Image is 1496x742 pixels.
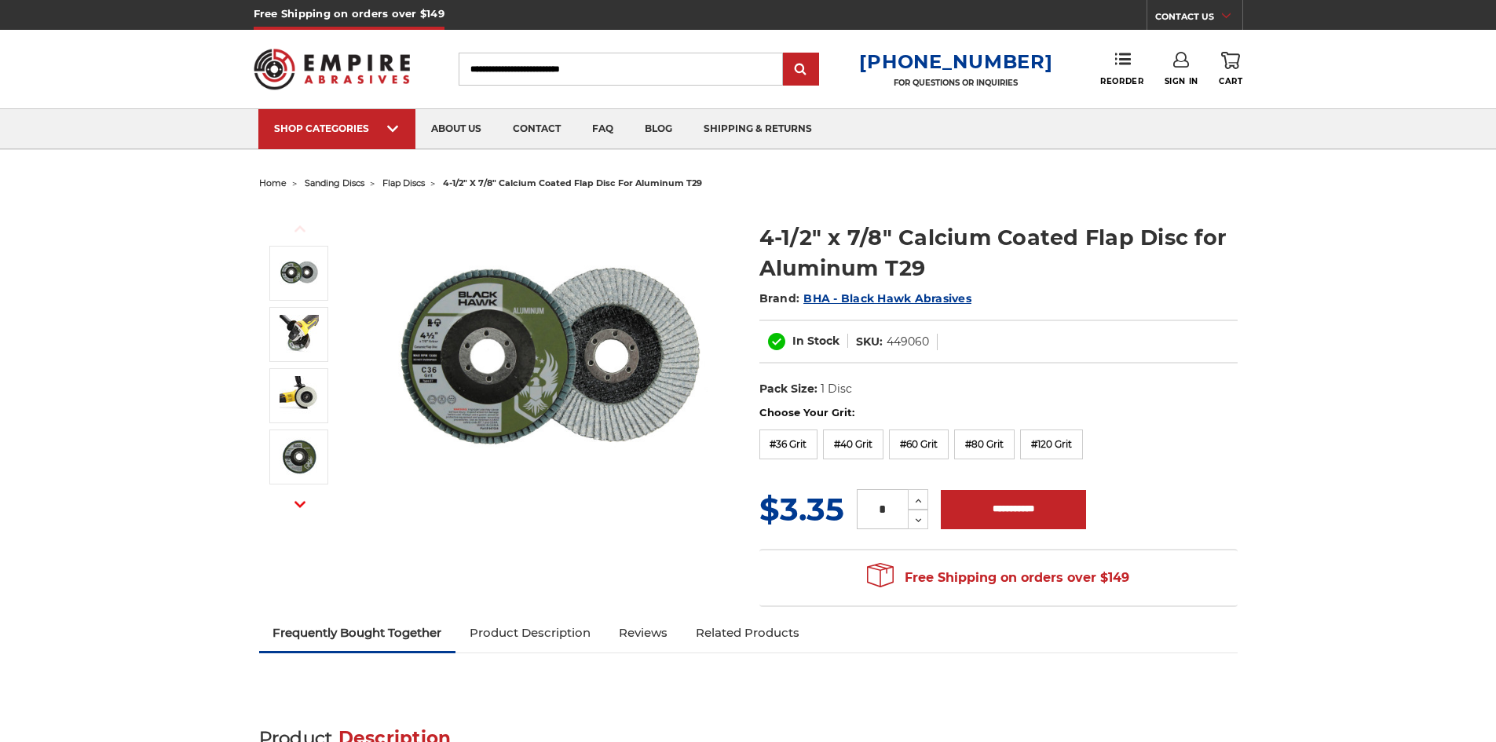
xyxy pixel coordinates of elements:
[887,334,929,350] dd: 449060
[803,291,971,305] a: BHA - Black Hawk Abrasives
[281,488,319,521] button: Next
[682,616,814,650] a: Related Products
[280,315,319,354] img: Disc for grinding aluminum
[415,109,497,149] a: about us
[1100,52,1143,86] a: Reorder
[305,177,364,188] a: sanding discs
[254,38,411,100] img: Empire Abrasives
[382,177,425,188] a: flap discs
[759,222,1238,283] h1: 4-1/2" x 7/8" Calcium Coated Flap Disc for Aluminum T29
[785,54,817,86] input: Submit
[1219,52,1242,86] a: Cart
[1100,76,1143,86] span: Reorder
[280,437,319,477] img: Black Hawk Abrasives Aluminum Flap Disc
[259,616,456,650] a: Frequently Bought Together
[759,490,844,528] span: $3.35
[280,376,319,415] img: Angle grinder disc for sanding aluminum
[280,254,319,293] img: BHA 4-1/2 Inch Flap Disc for Aluminum
[455,616,605,650] a: Product Description
[259,177,287,188] a: home
[688,109,828,149] a: shipping & returns
[274,122,400,134] div: SHOP CATEGORIES
[393,206,708,520] img: BHA 4-1/2 Inch Flap Disc for Aluminum
[281,212,319,246] button: Previous
[859,50,1052,73] a: [PHONE_NUMBER]
[1165,76,1198,86] span: Sign In
[759,405,1238,421] label: Choose Your Grit:
[792,334,839,348] span: In Stock
[867,562,1129,594] span: Free Shipping on orders over $149
[1219,76,1242,86] span: Cart
[605,616,682,650] a: Reviews
[759,381,817,397] dt: Pack Size:
[576,109,629,149] a: faq
[497,109,576,149] a: contact
[1155,8,1242,30] a: CONTACT US
[821,381,852,397] dd: 1 Disc
[759,291,800,305] span: Brand:
[859,78,1052,88] p: FOR QUESTIONS OR INQUIRIES
[629,109,688,149] a: blog
[856,334,883,350] dt: SKU:
[443,177,702,188] span: 4-1/2" x 7/8" calcium coated flap disc for aluminum t29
